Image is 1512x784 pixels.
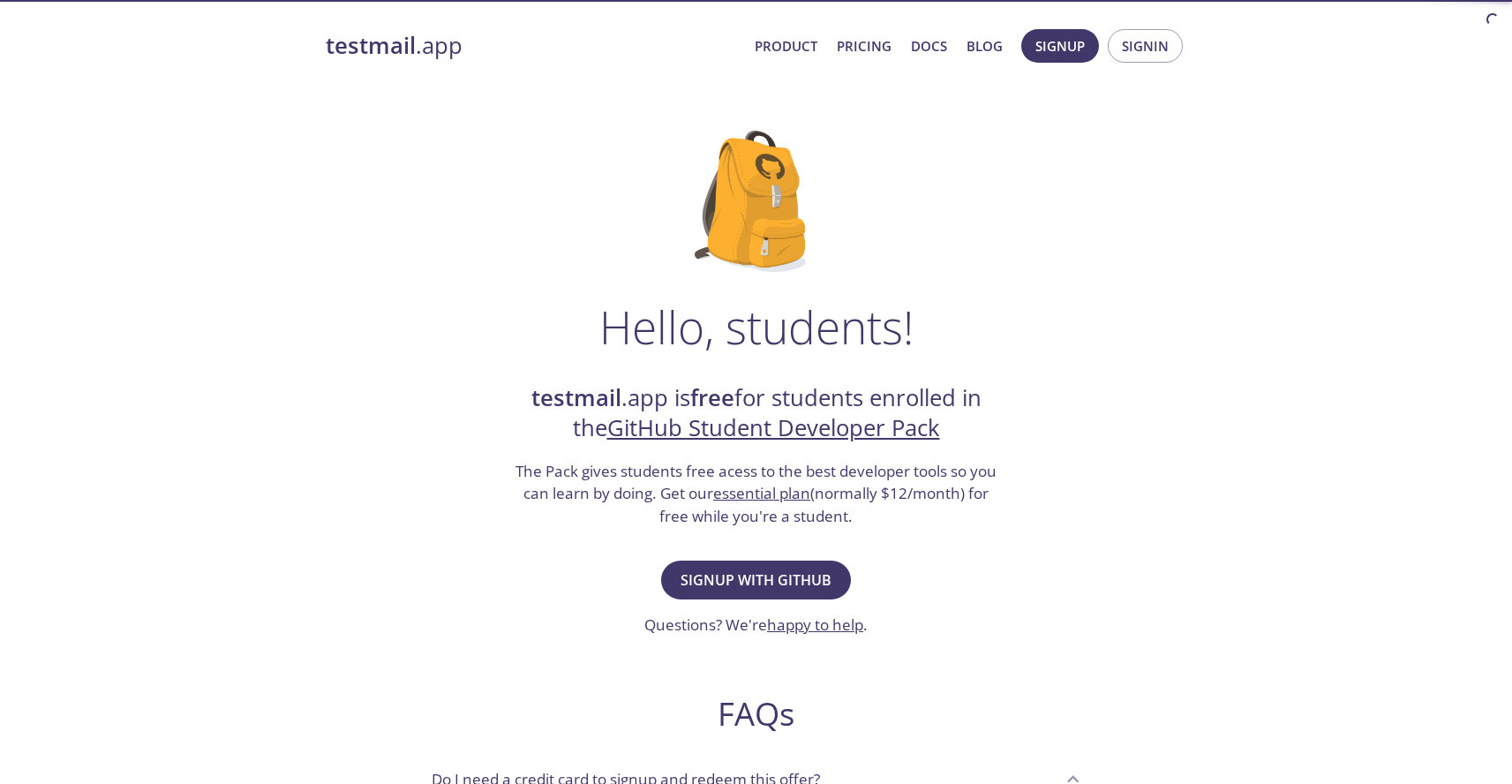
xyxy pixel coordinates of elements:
[755,34,817,57] a: Product
[695,131,817,272] img: github-student-backpack.png
[607,412,940,443] a: GitHub Student Developer Pack
[837,34,891,57] a: Pricing
[644,614,868,637] h3: Questions? We're .
[531,382,621,413] strong: testmail
[1122,34,1169,57] span: Signin
[326,30,416,61] strong: testmail
[514,460,999,528] h3: The Pack gives students free acess to the best developer tools so you can learn by doing. Get our...
[1021,29,1099,63] button: Signup
[690,382,734,413] strong: free
[1108,29,1183,63] button: Signin
[767,614,863,635] a: happy to help
[681,568,831,592] span: Signup with GitHub
[911,34,947,57] a: Docs
[661,561,851,599] button: Signup with GitHub
[599,300,914,353] h1: Hello, students!
[326,31,741,61] a: testmail.app
[1035,34,1085,57] span: Signup
[514,383,999,444] h2: .app is for students enrolled in the
[417,694,1095,734] h2: FAQs
[713,483,810,503] a: essential plan
[967,34,1003,57] a: Blog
